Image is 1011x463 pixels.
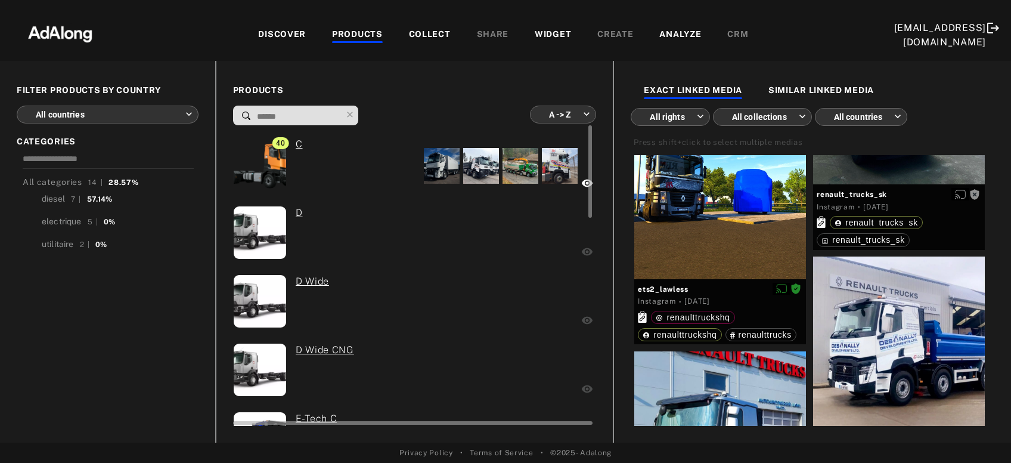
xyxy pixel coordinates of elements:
[215,138,304,190] img: p038794_0.png
[768,84,874,98] div: SIMILAR LINKED MEDIA
[821,236,905,244] div: renault_trucks_sk
[597,28,633,42] div: CREATE
[230,275,290,328] img: Renault%20trucks%20V1.jpg.webp
[969,190,980,198] span: Rights not requested
[730,331,792,339] div: renaulttrucks
[634,137,802,149] div: Press shift+click to select multiple medias
[894,21,987,50] div: [EMAIL_ADDRESS][DOMAIN_NAME]
[659,28,701,42] div: ANALYZE
[644,84,742,98] div: EXACT LINKED MEDIA
[535,28,571,42] div: WIDGET
[817,216,826,228] svg: Exact products linked
[643,331,717,339] div: renaulttruckshq
[296,137,303,152] a: (ada-renaulttrucksfrance-4) C:
[42,238,74,251] div: utilitaire
[951,406,1011,463] div: Widget de chat
[230,206,290,259] img: Renault%20trucks%20V1_0.jpg.webp
[296,206,303,220] a: (ada-renaulttrucksfrance-10) D:
[550,447,612,458] span: © 2025 - Adalong
[638,311,647,323] svg: Exact products linked
[42,215,82,228] div: electrique
[666,313,730,322] span: renaulttruckshq
[951,188,969,200] button: Enable diffusion on this media
[87,194,113,205] div: 57.14%
[23,176,139,189] div: All categories
[8,15,113,51] img: 63233d7d88ed69de3c212112c67096b6.png
[88,217,98,227] div: 5 |
[724,101,806,132] div: All collections
[679,297,682,307] span: ·
[641,101,703,132] div: All rights
[27,98,193,130] div: All countries
[541,98,591,130] div: A -> Z
[42,193,65,205] div: diesel
[230,344,290,396] img: Renault%20trucks%20V1_0.jpg.webp
[477,28,509,42] div: SHARE
[409,28,451,42] div: COLLECT
[638,284,802,295] span: ets2_lawless
[470,447,533,458] a: Terms of Service
[817,202,854,212] div: Instagram
[656,313,730,322] div: renaulttruckshq
[773,283,790,295] button: Disable diffusion on this media
[399,447,453,458] a: Privacy Policy
[541,447,544,458] span: •
[272,137,289,149] span: 40
[108,177,138,188] div: 28.57%
[296,412,337,426] a: (ada-renaulttrucksfrance-9) E-Tech C:
[863,203,888,211] time: 2024-04-26T08:05:53.000Z
[727,28,748,42] div: CRM
[739,330,792,339] span: renaulttrucks
[296,343,354,357] a: (ada-renaulttrucksfrance-14) D Wide CNG:
[233,84,597,97] span: PRODUCTS
[638,296,675,307] div: Instagram
[17,84,199,97] span: FILTER PRODUCTS BY COUNTRY
[80,239,90,250] div: 2 |
[845,218,918,227] span: renault_trucks_sk
[858,202,861,212] span: ·
[817,189,981,200] span: renault_trucks_sk
[951,406,1011,463] iframe: Chat Widget
[684,297,709,305] time: 2024-04-08T09:37:01.000Z
[95,239,107,250] div: 0%
[71,194,81,205] div: 7 |
[835,218,918,227] div: renault_trucks_sk
[832,235,905,245] span: renault_trucks_sk
[332,28,383,42] div: PRODUCTS
[17,135,199,148] span: CATEGORIES
[104,217,115,227] div: 0%
[790,285,801,293] span: Rights agreed
[258,28,306,42] div: DISCOVER
[460,447,463,458] span: •
[88,177,103,188] div: 14 |
[826,101,902,132] div: All countries
[296,274,329,289] a: (ada-renaulttrucksfrance-13) D Wide:
[653,330,717,339] span: renaulttruckshq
